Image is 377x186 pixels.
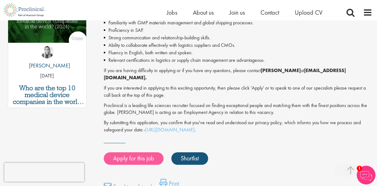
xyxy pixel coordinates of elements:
a: Contact [260,8,279,17]
p: By submitting this application, you confirm that you've read and understood our privacy policy, w... [104,119,373,134]
strong: [PERSON_NAME] [261,67,301,74]
li: Fluency in English, both written and spoken. [104,49,373,56]
a: Apply for this job [104,152,164,165]
p: Proclinical is a leading life sciences recruiter focused on finding exceptional people and matchi... [104,102,373,116]
a: Link to a post [8,2,86,57]
li: Ability to collaborate effectively with logistics suppliers and CMOs. [104,42,373,49]
a: Jobs [167,8,177,17]
img: Chatbot [357,166,375,184]
img: Hannah Burke [40,45,54,58]
a: [URL][DOMAIN_NAME] [145,126,195,133]
p: If you are having difficulty in applying or if you have any questions, please contact at [104,67,373,81]
p: If you are interested in applying to this exciting opportunity, then please click 'Apply' or to s... [104,85,373,99]
p: [PERSON_NAME] [24,61,70,70]
li: Strong communication and relationship-building skills. [104,34,373,42]
img: Top 10 Medical Device Companies 2024 [8,2,86,43]
span: 1 [357,166,362,171]
iframe: reCAPTCHA [4,163,84,182]
li: Familiarity with GMP materials management and global shipping processes. [104,19,373,27]
a: Shortlist [171,152,208,165]
a: Hannah Burke [PERSON_NAME] [24,45,70,73]
li: Proficiency in SAP. [104,27,373,34]
a: Upload CV [295,8,322,17]
a: Who are the top 10 medical device companies in the world in [DATE]? [11,85,83,105]
p: [DATE] [8,72,86,80]
a: Join us [229,8,245,17]
a: About us [193,8,214,17]
strong: [EMAIL_ADDRESS][DOMAIN_NAME]. [104,67,346,81]
li: Relevant certifications in logistics or supply chain management are advantageous. [104,56,373,64]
